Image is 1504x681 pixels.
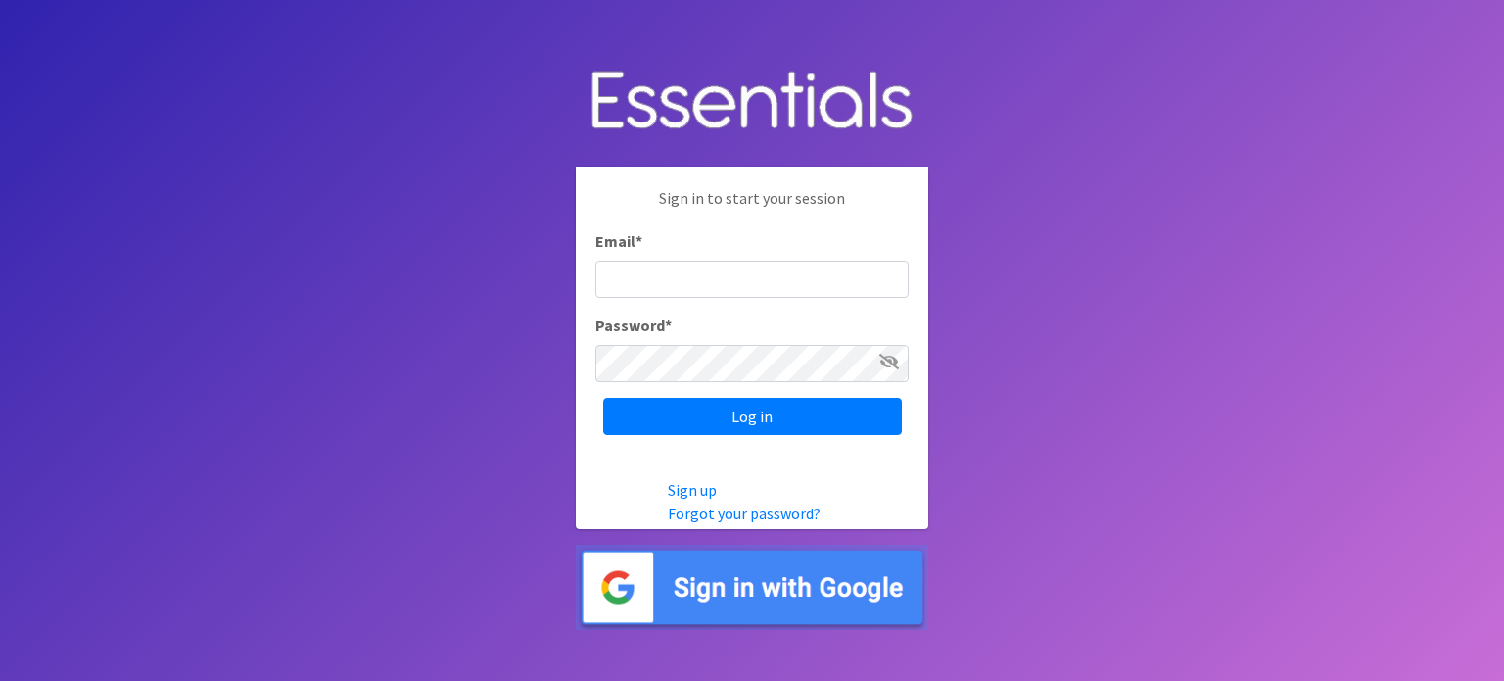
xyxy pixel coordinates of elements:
[576,51,928,152] img: Human Essentials
[595,314,672,337] label: Password
[668,504,821,523] a: Forgot your password?
[665,316,672,335] abbr: required
[668,480,717,500] a: Sign up
[635,231,642,251] abbr: required
[603,398,902,435] input: Log in
[595,229,642,253] label: Email
[576,545,928,630] img: Sign in with Google
[595,186,909,229] p: Sign in to start your session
